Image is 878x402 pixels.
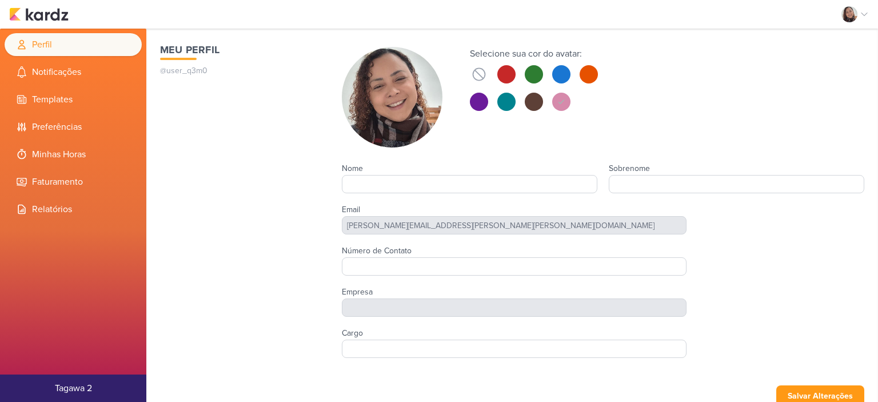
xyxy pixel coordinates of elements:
li: Notificações [5,61,142,83]
label: Empresa [342,287,373,297]
img: Sharlene Khoury [841,6,857,22]
li: Templates [5,88,142,111]
div: [PERSON_NAME][EMAIL_ADDRESS][PERSON_NAME][PERSON_NAME][DOMAIN_NAME] [342,216,687,234]
label: Nome [342,164,363,173]
label: Cargo [342,328,363,338]
img: kardz.app [9,7,69,21]
h1: Meu Perfil [160,42,319,58]
li: Relatórios [5,198,142,221]
label: Email [342,205,360,214]
li: Perfil [5,33,142,56]
p: @user_q3m0 [160,65,319,77]
li: Preferências [5,116,142,138]
label: Número de Contato [342,246,412,256]
div: Selecione sua cor do avatar: [470,47,598,61]
img: Sharlene Khoury [342,47,442,148]
li: Minhas Horas [5,143,142,166]
label: Sobrenome [609,164,650,173]
li: Faturamento [5,170,142,193]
